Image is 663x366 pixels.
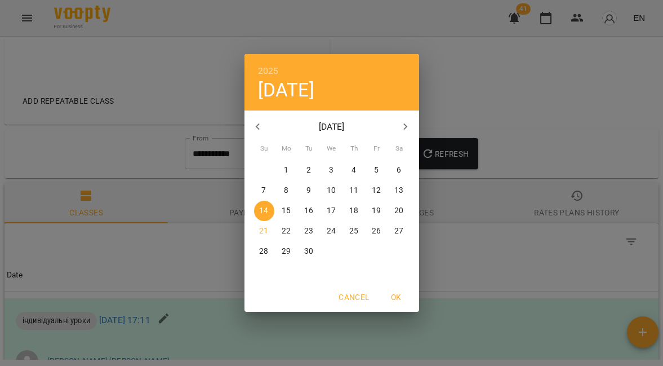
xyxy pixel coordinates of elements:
button: 24 [322,221,342,241]
button: 6 [389,160,410,180]
p: 8 [284,185,288,196]
p: 14 [259,205,268,217]
button: 16 [299,201,319,221]
button: 1 [277,160,297,180]
button: 12 [367,180,387,201]
span: OK [383,290,410,304]
button: 15 [277,201,297,221]
button: 27 [389,221,410,241]
button: 21 [254,221,274,241]
button: 8 [277,180,297,201]
span: We [322,143,342,155]
p: 13 [394,185,403,196]
p: 18 [349,205,358,217]
p: 5 [374,165,379,176]
button: 4 [344,160,364,180]
button: 13 [389,180,410,201]
button: Cancel [334,287,373,307]
p: 22 [282,226,291,237]
button: 18 [344,201,364,221]
p: 11 [349,185,358,196]
span: Th [344,143,364,155]
button: 28 [254,241,274,262]
p: 15 [282,205,291,217]
p: 25 [349,226,358,237]
button: 14 [254,201,274,221]
button: 17 [322,201,342,221]
p: 12 [372,185,381,196]
p: 30 [304,246,313,257]
button: 22 [277,221,297,241]
p: 1 [284,165,288,176]
p: 26 [372,226,381,237]
p: 27 [394,226,403,237]
span: Sa [389,143,410,155]
p: 10 [327,185,336,196]
button: 7 [254,180,274,201]
span: Fr [367,143,387,155]
span: Cancel [339,290,369,304]
span: Su [254,143,274,155]
button: 10 [322,180,342,201]
p: 23 [304,226,313,237]
button: 19 [367,201,387,221]
p: 17 [327,205,336,217]
p: 3 [329,165,333,176]
p: 2 [306,165,311,176]
p: 9 [306,185,311,196]
button: 25 [344,221,364,241]
p: 24 [327,226,336,237]
button: 20 [389,201,410,221]
p: 29 [282,246,291,257]
p: 7 [261,185,266,196]
button: OK [379,287,415,307]
button: 9 [299,180,319,201]
p: 28 [259,246,268,257]
span: Tu [299,143,319,155]
button: 11 [344,180,364,201]
p: 21 [259,226,268,237]
p: 6 [397,165,401,176]
button: [DATE] [258,78,314,102]
button: 5 [367,160,387,180]
button: 2 [299,160,319,180]
p: 4 [351,165,356,176]
button: 26 [367,221,387,241]
p: 16 [304,205,313,217]
button: 2025 [258,63,279,79]
span: Mo [277,143,297,155]
button: 29 [277,241,297,262]
button: 30 [299,241,319,262]
p: [DATE] [271,120,392,134]
p: 19 [372,205,381,217]
button: 23 [299,221,319,241]
p: 20 [394,205,403,217]
button: 3 [322,160,342,180]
